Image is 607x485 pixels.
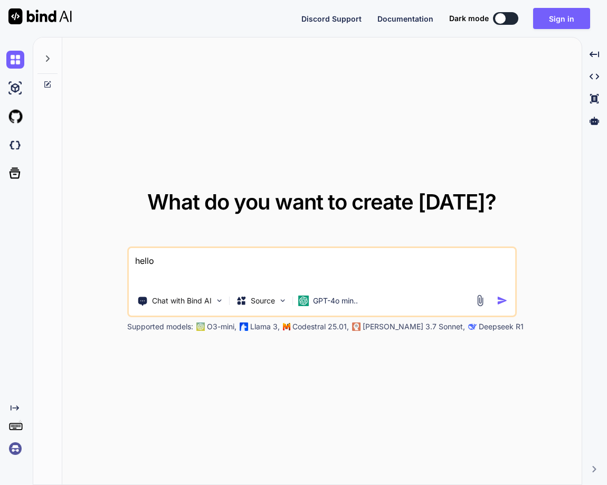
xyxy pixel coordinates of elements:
[129,248,515,287] textarea: hello
[292,321,349,332] p: Codestral 25.01,
[207,321,236,332] p: O3-mini,
[278,296,287,305] img: Pick Models
[298,296,309,306] img: GPT-4o mini
[6,79,24,97] img: ai-studio
[283,323,290,330] img: Mistral-AI
[377,13,433,24] button: Documentation
[251,296,275,306] p: Source
[6,136,24,154] img: darkCloudIdeIcon
[6,51,24,69] img: chat
[147,189,496,215] span: What do you want to create [DATE]?
[474,294,486,307] img: attachment
[449,13,489,24] span: Dark mode
[363,321,465,332] p: [PERSON_NAME] 3.7 Sonnet,
[468,322,477,331] img: claude
[152,296,212,306] p: Chat with Bind AI
[352,322,361,331] img: claude
[479,321,524,332] p: Deepseek R1
[301,14,362,23] span: Discord Support
[497,295,508,306] img: icon
[377,14,433,23] span: Documentation
[6,440,24,458] img: signin
[215,296,224,305] img: Pick Tools
[240,322,248,331] img: Llama2
[8,8,72,24] img: Bind AI
[196,322,205,331] img: GPT-4
[313,296,358,306] p: GPT-4o min..
[301,13,362,24] button: Discord Support
[127,321,193,332] p: Supported models:
[533,8,590,29] button: Sign in
[6,108,24,126] img: githubLight
[250,321,280,332] p: Llama 3,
